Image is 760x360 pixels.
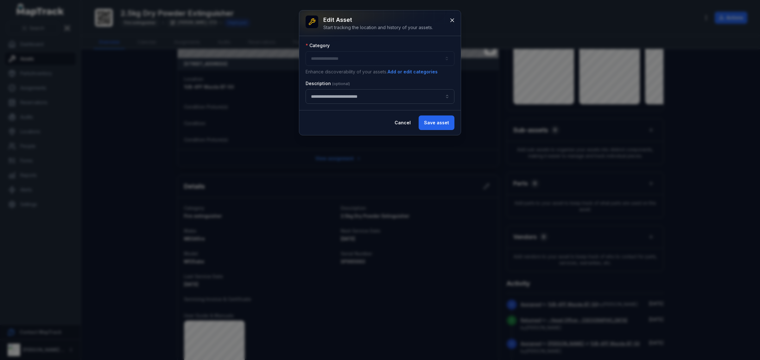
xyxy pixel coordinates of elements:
button: Cancel [389,115,416,130]
label: Category [306,42,330,49]
p: Enhance discoverability of your assets. [306,68,454,75]
label: Description [306,80,350,87]
input: asset-edit:description-label [306,89,454,104]
button: Add or edit categories [387,68,438,75]
div: Start tracking the location and history of your assets. [323,24,433,31]
h3: Edit asset [323,16,433,24]
button: Save asset [419,115,454,130]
